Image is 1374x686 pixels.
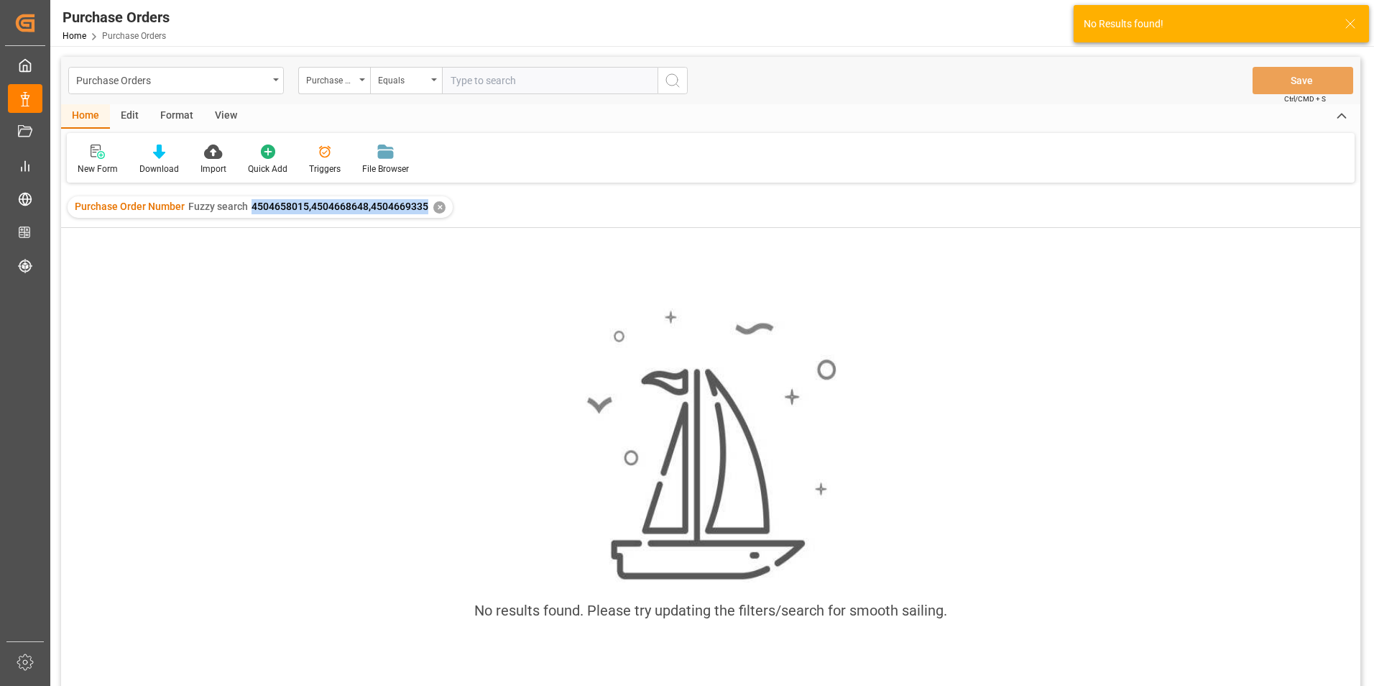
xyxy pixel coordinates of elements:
div: Edit [110,104,149,129]
div: Import [200,163,226,175]
div: ✕ [433,201,446,214]
span: Purchase Order Number [75,201,185,212]
div: New Form [78,163,118,175]
div: Download [139,163,179,175]
div: Purchase Orders [76,70,268,88]
div: Format [149,104,204,129]
div: Purchase Orders [63,6,170,28]
div: Equals [378,70,427,87]
div: Purchase Order Number [306,70,355,87]
span: Fuzzy search [188,201,248,212]
span: 4504658015,4504668648,4504669335 [252,201,428,212]
div: Triggers [309,163,341,175]
button: search button [658,67,688,94]
div: No Results found! [1084,17,1331,32]
button: Save [1253,67,1353,94]
div: View [204,104,248,129]
div: Home [61,104,110,129]
button: open menu [298,67,370,94]
button: open menu [370,67,442,94]
span: Ctrl/CMD + S [1284,93,1326,104]
div: No results found. Please try updating the filters/search for smooth sailing. [474,600,947,621]
div: Quick Add [248,163,287,175]
div: File Browser [362,163,409,175]
button: open menu [68,67,284,94]
img: smooth_sailing.jpeg [585,308,836,583]
input: Type to search [442,67,658,94]
a: Home [63,31,86,41]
